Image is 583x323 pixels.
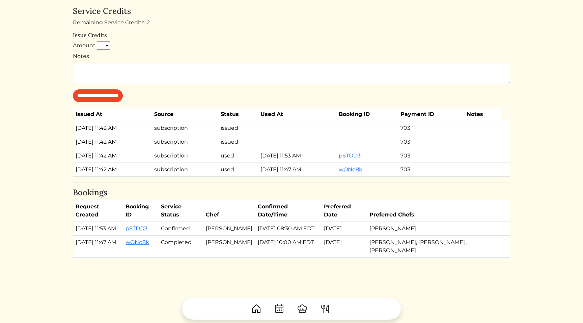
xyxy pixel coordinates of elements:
[218,163,258,176] td: used
[73,121,151,135] td: [DATE] 11:42 AM
[123,200,158,222] th: Booking ID
[258,163,336,176] td: [DATE] 11:47 AM
[151,135,218,149] td: subscription
[151,149,218,163] td: subscription
[398,149,464,163] td: 703
[218,149,258,163] td: used
[274,303,285,314] img: CalendarDots-5bcf9d9080389f2a281d69619e1c85352834be518fbc73d9501aef674afc0d57.svg
[321,200,367,222] th: Preferred Date
[73,200,123,222] th: Request Created
[158,222,203,236] td: Confirmed
[321,236,367,258] td: [DATE]
[251,303,262,314] img: House-9bf13187bcbb5817f509fe5e7408150f90897510c4275e13d0d5fca38e0b5951.svg
[398,121,464,135] td: 703
[203,200,255,222] th: Chef
[151,121,218,135] td: subscription
[339,152,361,159] a: pSTDD3
[73,19,510,27] div: Remaining Service Credits: 2
[73,6,510,16] h4: Service Credits
[73,52,89,60] label: Notes
[151,108,218,121] th: Source
[398,135,464,149] td: 703
[255,222,321,236] td: [DATE] 08:30 AM EDT
[320,303,331,314] img: ForkKnife-55491504ffdb50bab0c1e09e7649658475375261d09fd45db06cec23bce548bf.svg
[255,200,321,222] th: Confirmed Date/Time
[203,236,255,258] td: [PERSON_NAME]
[398,163,464,176] td: 703
[367,200,505,222] th: Preferred Chefs
[367,222,505,236] td: [PERSON_NAME]
[126,239,149,245] a: wONo8k
[73,108,151,121] th: Issued At
[464,108,501,121] th: Notes
[258,108,336,121] th: Used At
[73,163,151,176] td: [DATE] 11:42 AM
[218,121,258,135] td: issued
[218,135,258,149] td: issued
[339,166,362,173] a: wONo8k
[218,108,258,121] th: Status
[158,200,203,222] th: Service Status
[398,108,464,121] th: Payment ID
[158,236,203,258] td: Completed
[73,222,123,236] td: [DATE] 11:53 AM
[255,236,321,258] td: [DATE] 10:00 AM EDT
[203,222,255,236] td: [PERSON_NAME]
[258,149,336,163] td: [DATE] 11:53 AM
[73,149,151,163] td: [DATE] 11:42 AM
[367,236,505,258] td: [PERSON_NAME], [PERSON_NAME] , [PERSON_NAME]
[73,236,123,258] td: [DATE] 11:47 AM
[151,163,218,176] td: subscription
[297,303,308,314] img: ChefHat-a374fb509e4f37eb0702ca99f5f64f3b6956810f32a249b33092029f8484b388.svg
[73,188,510,198] h4: Bookings
[321,222,367,236] td: [DATE]
[336,108,398,121] th: Booking ID
[126,225,147,232] a: pSTDD3
[73,32,510,38] h6: Issue Credits
[73,41,95,50] label: Amount
[73,135,151,149] td: [DATE] 11:42 AM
